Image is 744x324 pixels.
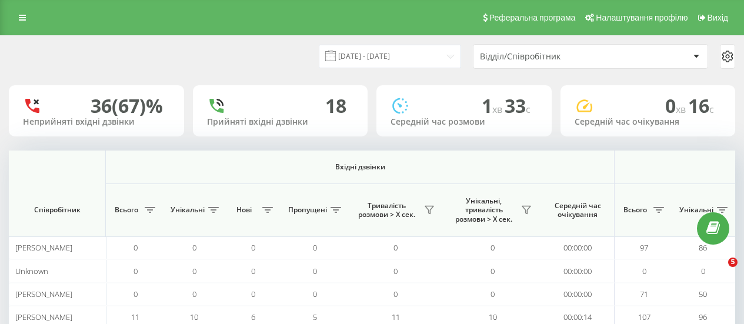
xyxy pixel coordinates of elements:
span: 0 [134,289,138,299]
span: Нові [229,205,259,215]
span: 0 [491,266,495,276]
span: 0 [313,289,317,299]
span: Середній час очікування [550,201,605,219]
div: 36 (67)% [91,95,163,117]
td: 00:00:00 [541,259,615,282]
iframe: Intercom live chat [704,258,732,286]
span: 71 [640,289,648,299]
span: 0 [701,266,705,276]
span: 86 [699,242,707,253]
span: 0 [251,289,255,299]
div: Неприйняті вхідні дзвінки [23,117,170,127]
span: 97 [640,242,648,253]
div: 18 [325,95,346,117]
span: 16 [688,93,714,118]
span: 0 [393,242,398,253]
span: Реферальна програма [489,13,576,22]
span: Унікальні [171,205,205,215]
div: Середній час очікування [575,117,722,127]
span: 0 [642,266,646,276]
span: Unknown [15,266,48,276]
span: 0 [393,289,398,299]
span: Унікальні, тривалість розмови > Х сек. [450,196,518,224]
span: 11 [131,312,139,322]
span: хв [676,103,688,116]
span: Пропущені [288,205,327,215]
div: Прийняті вхідні дзвінки [207,117,354,127]
div: Середній час розмови [391,117,538,127]
span: [PERSON_NAME] [15,312,72,322]
span: 6 [251,312,255,322]
span: 10 [190,312,198,322]
span: 0 [134,242,138,253]
span: 5 [728,258,738,267]
span: Тривалість розмови > Х сек. [353,201,421,219]
span: Співробітник [19,205,95,215]
span: 0 [393,266,398,276]
span: Налаштування профілю [596,13,688,22]
span: 33 [505,93,531,118]
span: c [709,103,714,116]
span: 0 [313,266,317,276]
span: 0 [134,266,138,276]
span: 0 [192,266,196,276]
td: 00:00:00 [541,236,615,259]
span: [PERSON_NAME] [15,289,72,299]
span: 0 [491,289,495,299]
span: [PERSON_NAME] [15,242,72,253]
span: 0 [192,242,196,253]
span: 0 [665,93,688,118]
span: 5 [313,312,317,322]
span: Всього [112,205,141,215]
span: 1 [482,93,505,118]
span: 0 [313,242,317,253]
span: 0 [251,266,255,276]
span: Унікальні [679,205,713,215]
span: хв [492,103,505,116]
div: Відділ/Співробітник [480,52,620,62]
span: c [526,103,531,116]
span: 96 [699,312,707,322]
span: Вхідні дзвінки [136,162,583,172]
span: 10 [489,312,497,322]
span: 50 [699,289,707,299]
span: 11 [392,312,400,322]
span: 107 [638,312,650,322]
td: 00:00:00 [541,283,615,306]
span: Вихід [708,13,728,22]
span: 0 [192,289,196,299]
span: 0 [491,242,495,253]
span: Всього [620,205,650,215]
span: 0 [251,242,255,253]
